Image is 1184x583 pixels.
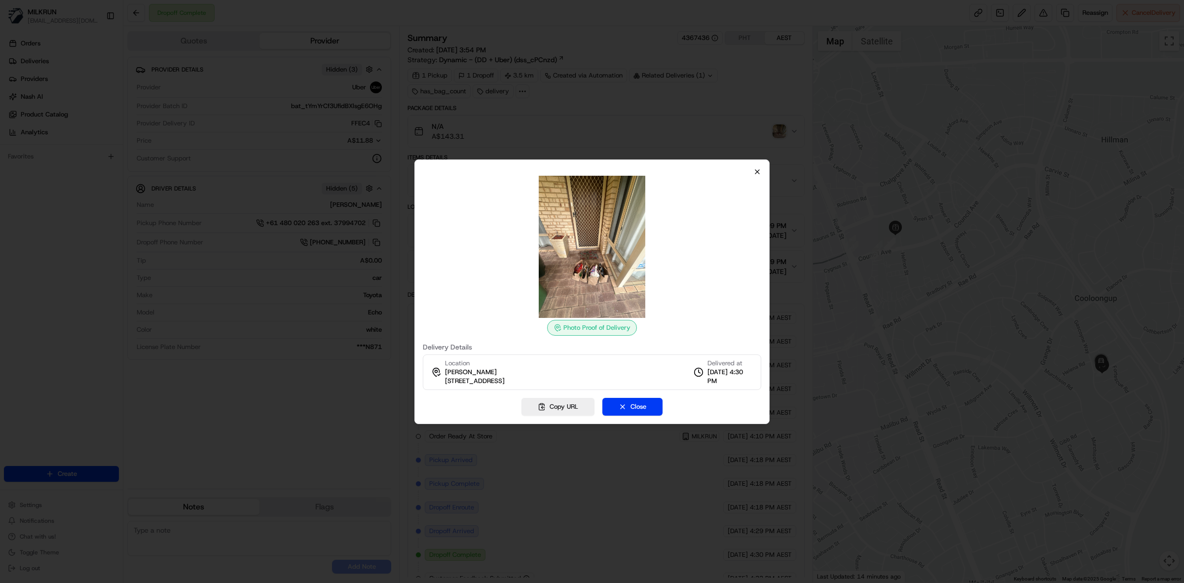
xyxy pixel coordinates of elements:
[445,359,470,368] span: Location
[707,368,753,386] span: [DATE] 4:30 PM
[445,377,505,386] span: [STREET_ADDRESS]
[521,176,663,318] img: photo_proof_of_delivery image
[423,344,761,350] label: Delivery Details
[707,359,753,368] span: Delivered at
[547,320,637,336] div: Photo Proof of Delivery
[602,398,663,416] button: Close
[445,368,497,377] span: [PERSON_NAME]
[521,398,594,416] button: Copy URL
